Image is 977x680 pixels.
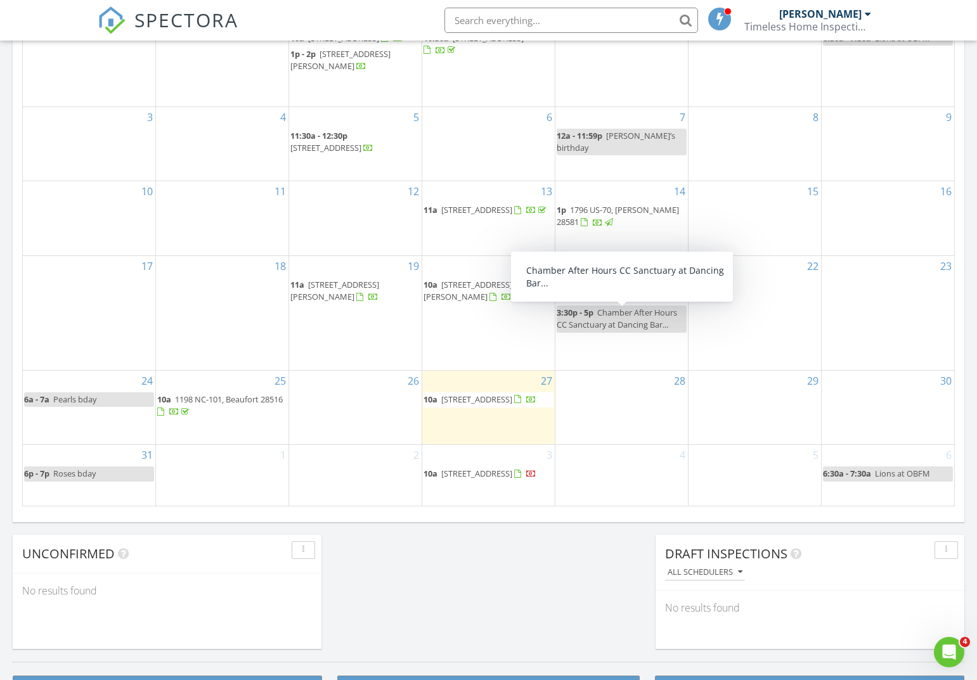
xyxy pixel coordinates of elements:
[424,204,437,215] span: 11a
[688,181,821,256] td: Go to August 15, 2025
[810,107,821,127] a: Go to August 8, 2025
[665,564,745,581] button: All schedulers
[23,106,156,181] td: Go to August 3, 2025
[444,8,698,33] input: Search everything...
[289,181,422,256] td: Go to August 12, 2025
[557,130,602,141] span: 12a - 11:59p
[934,637,964,667] iframe: Intercom live chat
[157,394,171,405] span: 10a
[139,371,155,391] a: Go to August 24, 2025
[424,394,536,405] a: 10a [STREET_ADDRESS]
[422,181,555,256] td: Go to August 13, 2025
[278,107,288,127] a: Go to August 4, 2025
[544,445,555,465] a: Go to September 3, 2025
[289,370,422,445] td: Go to August 26, 2025
[823,468,871,479] span: 6:30a - 7:30a
[555,181,688,256] td: Go to August 14, 2025
[805,371,821,391] a: Go to August 29, 2025
[810,445,821,465] a: Go to September 5, 2025
[424,394,437,405] span: 10a
[538,371,555,391] a: Go to August 27, 2025
[555,106,688,181] td: Go to August 7, 2025
[441,468,512,479] span: [STREET_ADDRESS]
[405,181,422,202] a: Go to August 12, 2025
[938,371,954,391] a: Go to August 30, 2025
[557,307,677,330] span: Chamber After Hours CC Sanctuary at Dancing Bar...
[557,204,566,215] span: 1p
[544,107,555,127] a: Go to August 6, 2025
[557,307,593,318] span: 3:30p - 5p
[290,279,304,290] span: 11a
[13,574,321,608] div: No results found
[22,545,115,562] span: Unconfirmed
[290,130,347,141] span: 11:30a - 12:30p
[157,392,287,420] a: 10a 1198 NC-101, Beaufort 28516
[823,32,871,44] span: 6:30a - 7:30a
[290,142,361,153] span: [STREET_ADDRESS]
[23,181,156,256] td: Go to August 10, 2025
[424,466,553,482] a: 10a [STREET_ADDRESS]
[290,32,415,44] a: 10a [STREET_ADDRESS]
[156,181,289,256] td: Go to August 11, 2025
[821,445,954,506] td: Go to September 6, 2025
[289,106,422,181] td: Go to August 5, 2025
[424,279,524,302] a: 10a [STREET_ADDRESS][PERSON_NAME]
[555,445,688,506] td: Go to September 4, 2025
[805,181,821,202] a: Go to August 15, 2025
[677,445,688,465] a: Go to September 4, 2025
[134,6,238,33] span: SPECTORA
[289,10,422,107] td: Go to July 29, 2025
[289,445,422,506] td: Go to September 2, 2025
[405,371,422,391] a: Go to August 26, 2025
[156,255,289,370] td: Go to August 18, 2025
[557,279,657,302] a: 9a [STREET_ADDRESS][PERSON_NAME]
[156,106,289,181] td: Go to August 4, 2025
[405,256,422,276] a: Go to August 19, 2025
[821,106,954,181] td: Go to August 9, 2025
[424,392,553,407] a: 10a [STREET_ADDRESS]
[156,10,289,107] td: Go to July 28, 2025
[53,394,96,405] span: Pearls bday
[555,10,688,107] td: Go to July 31, 2025
[98,6,126,34] img: The Best Home Inspection Software - Spectora
[139,445,155,465] a: Go to August 31, 2025
[411,107,422,127] a: Go to August 5, 2025
[557,204,679,228] span: 1796 US-70, [PERSON_NAME] 28581
[98,17,238,44] a: SPECTORA
[290,279,379,302] a: 11a [STREET_ADDRESS][PERSON_NAME]
[308,32,379,44] span: [STREET_ADDRESS]
[422,445,555,506] td: Go to September 3, 2025
[688,255,821,370] td: Go to August 22, 2025
[938,256,954,276] a: Go to August 23, 2025
[424,31,553,58] a: 10:30a [STREET_ADDRESS]
[290,278,420,305] a: 11a [STREET_ADDRESS][PERSON_NAME]
[290,48,316,60] span: 1p - 2p
[557,130,675,153] span: [PERSON_NAME]’s birthday
[422,106,555,181] td: Go to August 6, 2025
[555,255,688,370] td: Go to August 21, 2025
[538,256,555,276] a: Go to August 20, 2025
[272,256,288,276] a: Go to August 18, 2025
[424,32,524,56] a: 10:30a [STREET_ADDRESS]
[943,107,954,127] a: Go to August 9, 2025
[422,255,555,370] td: Go to August 20, 2025
[290,48,391,72] span: [STREET_ADDRESS][PERSON_NAME]
[938,181,954,202] a: Go to August 16, 2025
[424,204,548,215] a: 11a [STREET_ADDRESS]
[668,568,742,577] div: All schedulers
[411,445,422,465] a: Go to September 2, 2025
[557,279,641,302] span: [STREET_ADDRESS][PERSON_NAME]
[175,394,283,405] span: 1198 NC-101, Beaufort 28516
[272,181,288,202] a: Go to August 11, 2025
[156,370,289,445] td: Go to August 25, 2025
[943,445,954,465] a: Go to September 6, 2025
[821,255,954,370] td: Go to August 23, 2025
[424,468,536,479] a: 10a [STREET_ADDRESS]
[688,370,821,445] td: Go to August 29, 2025
[422,10,555,107] td: Go to July 30, 2025
[139,181,155,202] a: Go to August 10, 2025
[278,445,288,465] a: Go to September 1, 2025
[538,181,555,202] a: Go to August 13, 2025
[875,32,930,44] span: Lions at OBFM
[441,394,512,405] span: [STREET_ADDRESS]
